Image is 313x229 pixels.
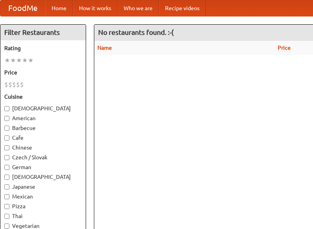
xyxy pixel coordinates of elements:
li: $ [16,80,20,89]
label: Mexican [4,193,82,200]
li: ★ [4,56,10,65]
input: [DEMOGRAPHIC_DATA] [4,106,9,111]
a: Home [45,0,73,16]
input: Chinese [4,145,9,150]
label: Czech / Slovak [4,153,82,161]
input: Cafe [4,135,9,141]
li: ★ [28,56,34,65]
input: German [4,165,9,170]
label: [DEMOGRAPHIC_DATA] [4,105,82,112]
label: Chinese [4,144,82,151]
li: $ [12,80,16,89]
label: Cafe [4,134,82,142]
li: ★ [16,56,22,65]
li: $ [4,80,8,89]
li: $ [20,80,24,89]
a: FoodMe [0,0,45,16]
input: Mexican [4,194,9,199]
label: Barbecue [4,124,82,132]
input: Thai [4,214,9,219]
a: Price [278,45,291,51]
h4: Filter Restaurants [0,25,86,40]
a: Recipe videos [159,0,206,16]
label: Pizza [4,202,82,210]
li: $ [8,80,12,89]
label: Thai [4,212,82,220]
input: Pizza [4,204,9,209]
a: Name [97,45,112,51]
input: [DEMOGRAPHIC_DATA] [4,175,9,180]
input: Czech / Slovak [4,155,9,160]
h5: Cuisine [4,93,82,101]
label: Japanese [4,183,82,191]
li: ★ [22,56,28,65]
a: How it works [73,0,117,16]
input: Japanese [4,184,9,189]
label: German [4,163,82,171]
ng-pluralize: No restaurants found. :-( [98,29,174,36]
a: Who we are [117,0,159,16]
input: Barbecue [4,126,9,131]
input: Vegetarian [4,224,9,229]
label: American [4,114,82,122]
h5: Rating [4,44,82,52]
h5: Price [4,69,82,76]
label: [DEMOGRAPHIC_DATA] [4,173,82,181]
li: ★ [10,56,16,65]
input: American [4,116,9,121]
